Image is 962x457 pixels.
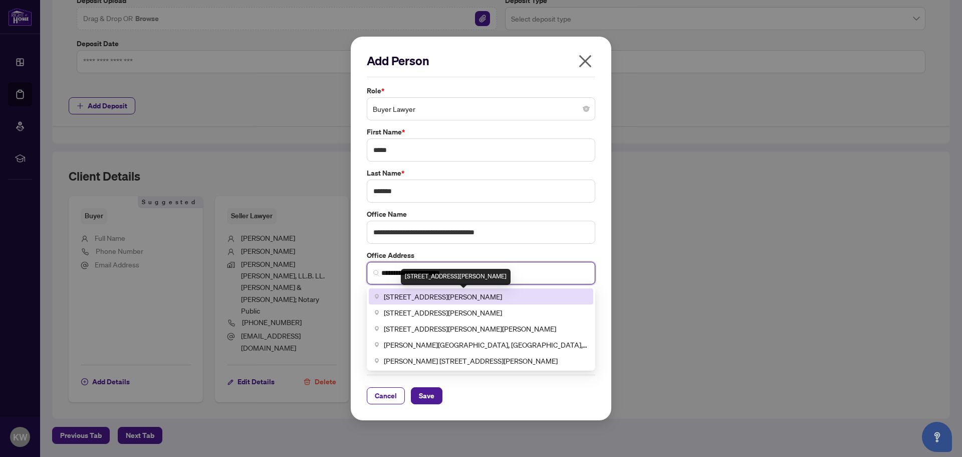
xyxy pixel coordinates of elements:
[577,53,593,69] span: close
[401,269,511,285] div: [STREET_ADDRESS][PERSON_NAME]
[384,339,587,350] span: [PERSON_NAME][GEOGRAPHIC_DATA], [GEOGRAPHIC_DATA], [GEOGRAPHIC_DATA]
[367,209,595,220] label: Office Name
[384,291,502,302] span: [STREET_ADDRESS][PERSON_NAME]
[384,323,556,334] span: [STREET_ADDRESS][PERSON_NAME][PERSON_NAME]
[411,387,442,404] button: Save
[367,168,595,179] label: Last Name
[375,388,397,404] span: Cancel
[373,270,379,276] img: search_icon
[419,388,434,404] span: Save
[367,387,405,404] button: Cancel
[384,355,558,366] span: [PERSON_NAME] [STREET_ADDRESS][PERSON_NAME]
[384,307,502,318] span: [STREET_ADDRESS][PERSON_NAME]
[367,53,595,69] h2: Add Person
[367,250,595,261] label: Office Address
[367,85,595,96] label: Role
[583,106,589,112] span: close-circle
[367,126,595,137] label: First Name
[373,99,589,118] span: Buyer Lawyer
[922,422,952,452] button: Open asap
